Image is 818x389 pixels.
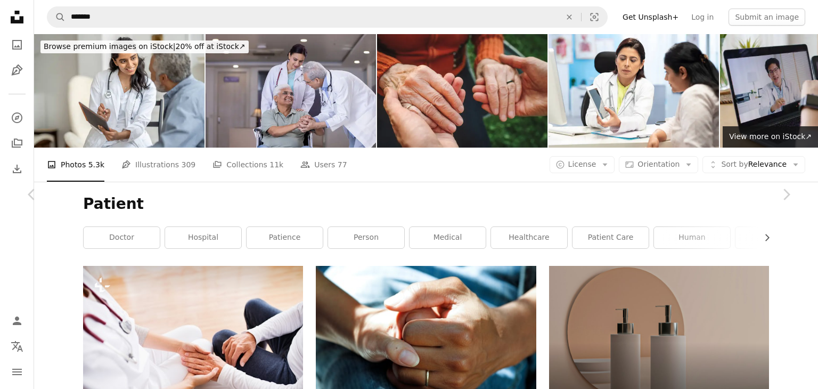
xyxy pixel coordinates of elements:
[328,227,404,248] a: person
[6,336,28,357] button: Language
[723,126,818,148] a: View more on iStock↗
[47,7,66,27] button: Search Unsplash
[558,7,581,27] button: Clear
[338,159,347,171] span: 77
[735,227,812,248] a: nurse
[616,9,685,26] a: Get Unsplash+
[685,9,720,26] a: Log in
[44,42,246,51] span: 20% off at iStock ↗
[212,148,283,182] a: Collections 11k
[247,227,323,248] a: patience
[729,9,805,26] button: Submit an image
[165,227,241,248] a: hospital
[550,156,615,173] button: License
[34,34,204,148] img: Homecare Visit with a Senior Gentleman
[6,107,28,128] a: Explore
[619,156,698,173] button: Orientation
[182,159,196,171] span: 309
[582,7,607,27] button: Visual search
[47,6,608,28] form: Find visuals sitewide
[549,34,719,148] img: Doctor and patient are discussing at clinic showing report in computer, stock photo
[654,227,730,248] a: human
[572,227,649,248] a: patient care
[269,159,283,171] span: 11k
[206,34,376,148] img: Doctors comforting disabled elderly patient.
[637,160,680,168] span: Orientation
[34,34,255,60] a: Browse premium images on iStock|20% off at iStock↗
[702,156,805,173] button: Sort byRelevance
[721,160,748,168] span: Sort by
[44,42,175,51] span: Browse premium images on iStock |
[729,132,812,141] span: View more on iStock ↗
[6,361,28,383] button: Menu
[316,334,536,344] a: person wearing gold wedding band
[721,159,787,170] span: Relevance
[6,34,28,55] a: Photos
[6,133,28,154] a: Collections
[377,34,547,148] img: Close-up of a man holding an elderly woman's hands
[84,227,160,248] a: doctor
[6,310,28,331] a: Log in / Sign up
[410,227,486,248] a: medical
[83,194,769,214] h1: Patient
[568,160,596,168] span: License
[300,148,347,182] a: Users 77
[754,143,818,246] a: Next
[6,60,28,81] a: Illustrations
[83,334,303,344] a: Unrecognizable health visitor and a senior man during home visit. A nurse holding a hand of a man.
[121,148,195,182] a: Illustrations 309
[491,227,567,248] a: healthcare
